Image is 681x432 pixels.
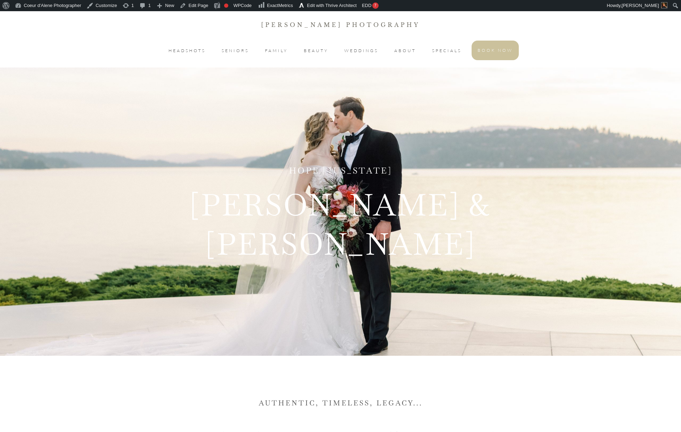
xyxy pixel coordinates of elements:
[622,3,659,8] span: [PERSON_NAME]
[372,2,379,9] div: 7
[304,47,328,55] a: BEAUTY
[131,398,550,408] h2: Authentic, Timeless, Legacy...
[265,47,288,55] a: FAMILY
[267,3,293,8] span: ExactMetrics
[131,20,550,30] p: [PERSON_NAME] Photography
[169,47,206,55] a: HEADSHOTS
[224,3,228,8] div: Focus keyphrase not set
[289,165,392,176] span: Hope | [US_STATE]
[478,46,513,55] a: BOOK NOW
[344,47,378,55] a: WEDDINGS
[191,185,491,263] span: [PERSON_NAME] & [PERSON_NAME]
[394,47,416,55] a: ABOUT
[222,47,249,55] a: SENIORS
[432,47,461,55] a: SPECIALS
